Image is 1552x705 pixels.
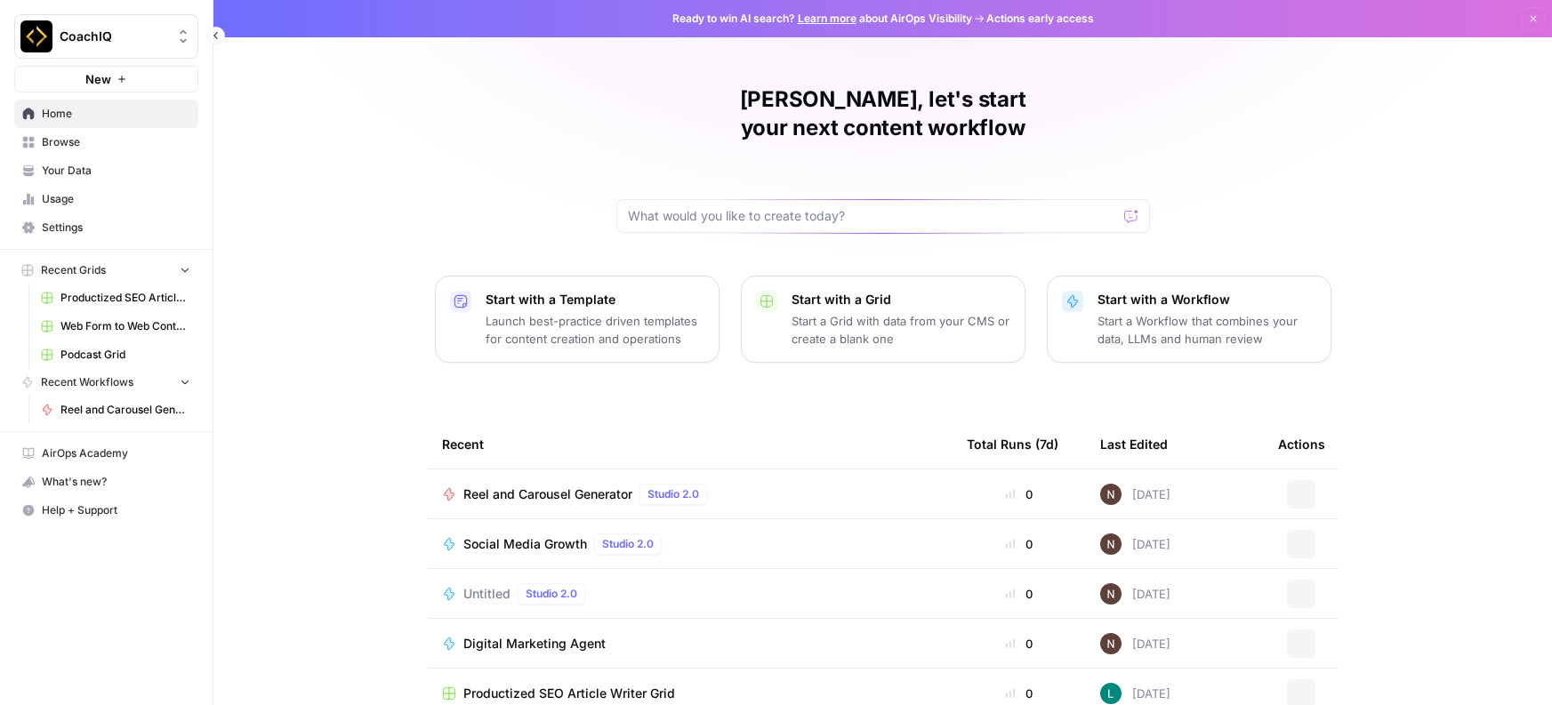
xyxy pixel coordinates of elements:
div: Recent [442,420,938,469]
a: Productized SEO Article Writer Grid [442,685,938,702]
span: Productized SEO Article Writer Grid [60,290,190,306]
span: Your Data [42,163,190,179]
img: 8dy09jy3d4c9apcf7ylh39axontq [1100,533,1122,555]
div: 0 [967,485,1072,503]
a: Usage [14,185,198,213]
div: 0 [967,685,1072,702]
a: Web Form to Web Content Grid [33,312,198,340]
button: Start with a WorkflowStart a Workflow that combines your data, LLMs and human review [1047,276,1331,363]
a: Home [14,100,198,128]
span: Help + Support [42,502,190,518]
a: Digital Marketing Agent [442,635,938,653]
span: Settings [42,220,190,236]
span: New [85,70,111,88]
a: Social Media GrowthStudio 2.0 [442,533,938,555]
div: Last Edited [1100,420,1168,469]
p: Start with a Template [486,291,704,308]
p: Start a Workflow that combines your data, LLMs and human review [1098,312,1316,348]
div: [DATE] [1100,583,1170,605]
span: CoachIQ [60,28,167,45]
div: Total Runs (7d) [967,420,1058,469]
span: Usage [42,191,190,207]
a: Reel and Carousel GeneratorStudio 2.0 [442,484,938,505]
div: [DATE] [1100,683,1170,704]
span: Studio 2.0 [647,486,699,502]
div: What's new? [15,469,197,495]
img: 1z2oxwasq0s1vng2rt3x66kmcmx4 [1100,683,1122,704]
span: Productized SEO Article Writer Grid [463,685,675,702]
button: Start with a GridStart a Grid with data from your CMS or create a blank one [741,276,1025,363]
a: Browse [14,128,198,156]
a: Your Data [14,156,198,185]
button: Recent Grids [14,257,198,284]
div: 0 [967,535,1072,553]
button: Recent Workflows [14,369,198,396]
div: 0 [967,635,1072,653]
p: Launch best-practice driven templates for content creation and operations [486,312,704,348]
img: 8dy09jy3d4c9apcf7ylh39axontq [1100,484,1122,505]
button: New [14,66,198,92]
img: 8dy09jy3d4c9apcf7ylh39axontq [1100,633,1122,654]
p: Start with a Workflow [1098,291,1316,308]
span: Reel and Carousel Generator [60,402,190,418]
button: Help + Support [14,496,198,525]
div: [DATE] [1100,484,1170,505]
span: Digital Marketing Agent [463,635,606,653]
span: Podcast Grid [60,347,190,363]
span: Untitled [463,585,511,603]
span: Recent Grids [41,262,106,278]
span: Web Form to Web Content Grid [60,318,190,334]
p: Start a Grid with data from your CMS or create a blank one [792,312,1010,348]
span: Browse [42,134,190,150]
span: Ready to win AI search? about AirOps Visibility [672,11,972,27]
button: Start with a TemplateLaunch best-practice driven templates for content creation and operations [435,276,720,363]
img: CoachIQ Logo [20,20,52,52]
a: Settings [14,213,198,242]
a: AirOps Academy [14,439,198,468]
span: Social Media Growth [463,535,587,553]
a: UntitledStudio 2.0 [442,583,938,605]
button: Workspace: CoachIQ [14,14,198,59]
span: Studio 2.0 [526,586,577,602]
a: Productized SEO Article Writer Grid [33,284,198,312]
span: Studio 2.0 [602,536,654,552]
span: AirOps Academy [42,445,190,461]
p: Start with a Grid [792,291,1010,308]
div: Actions [1278,420,1325,469]
a: Reel and Carousel Generator [33,396,198,424]
span: Reel and Carousel Generator [463,485,632,503]
a: Learn more [798,12,856,25]
div: [DATE] [1100,533,1170,555]
button: What's new? [14,468,198,496]
div: [DATE] [1100,633,1170,654]
h1: [PERSON_NAME], let's start your next content workflow [616,85,1150,142]
img: 8dy09jy3d4c9apcf7ylh39axontq [1100,583,1122,605]
input: What would you like to create today? [628,207,1117,225]
a: Podcast Grid [33,340,198,369]
span: Actions early access [986,11,1094,27]
div: 0 [967,585,1072,603]
span: Home [42,106,190,122]
span: Recent Workflows [41,374,133,390]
